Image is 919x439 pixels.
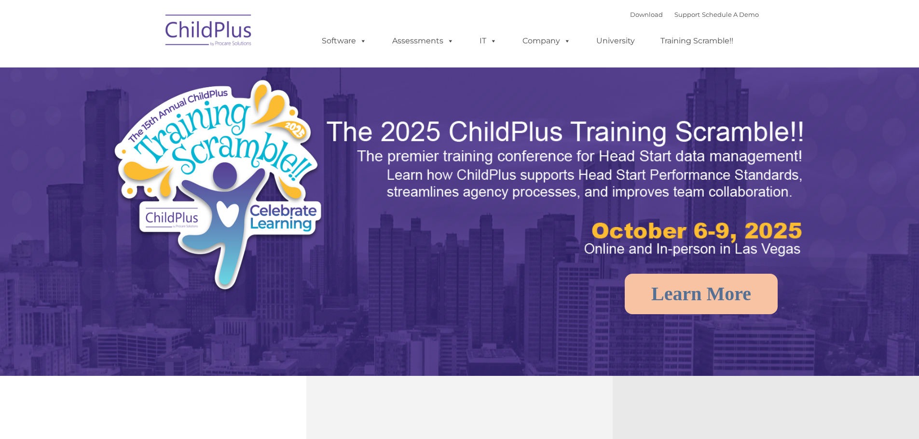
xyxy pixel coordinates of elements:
a: Support [674,11,700,18]
a: Assessments [383,31,464,51]
a: Download [630,11,663,18]
a: University [587,31,645,51]
a: IT [470,31,507,51]
font: | [630,11,759,18]
img: ChildPlus by Procare Solutions [161,8,257,56]
a: Training Scramble!! [651,31,743,51]
a: Schedule A Demo [702,11,759,18]
a: Software [312,31,376,51]
a: Learn More [625,274,778,314]
a: Company [513,31,580,51]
